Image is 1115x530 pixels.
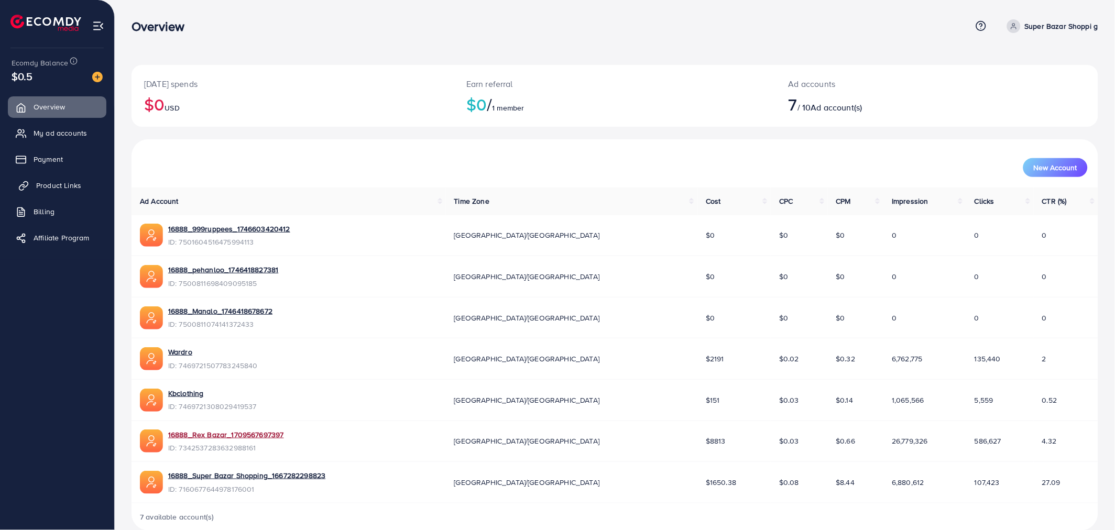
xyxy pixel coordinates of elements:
[168,470,325,481] a: 16888_Super Bazar Shopping_1667282298823
[168,319,272,329] span: ID: 7500811074141372433
[836,271,845,282] span: $0
[168,484,325,494] span: ID: 7160677644978176001
[779,395,799,405] span: $0.03
[892,436,928,446] span: 26,779,326
[454,230,600,240] span: [GEOGRAPHIC_DATA]/[GEOGRAPHIC_DATA]
[975,354,1001,364] span: 135,440
[140,512,214,522] span: 7 available account(s)
[454,313,600,323] span: [GEOGRAPHIC_DATA]/[GEOGRAPHIC_DATA]
[36,180,81,191] span: Product Links
[165,103,179,113] span: USD
[144,94,441,114] h2: $0
[168,224,290,234] a: 16888_999ruppees_1746603420412
[1023,158,1088,177] button: New Account
[140,196,179,206] span: Ad Account
[8,123,106,143] a: My ad accounts
[140,347,163,370] img: ic-ads-acc.e4c84228.svg
[34,233,90,243] span: Affiliate Program
[836,230,845,240] span: $0
[1003,19,1098,33] a: Super Bazar Shoppi g
[1042,436,1057,446] span: 4.32
[892,395,924,405] span: 1,065,566
[789,94,1005,114] h2: / 10
[168,429,284,440] a: 16888_Rex Bazar_1709567697397
[140,429,163,452] img: ic-ads-acc.e4c84228.svg
[975,313,979,323] span: 0
[811,102,862,113] span: Ad account(s)
[454,395,600,405] span: [GEOGRAPHIC_DATA]/[GEOGRAPHIC_DATA]
[454,354,600,364] span: [GEOGRAPHIC_DATA]/[GEOGRAPHIC_DATA]
[975,477,1000,488] span: 107,423
[779,354,799,364] span: $0.02
[1042,196,1067,206] span: CTR (%)
[132,19,193,34] h3: Overview
[8,96,106,117] a: Overview
[706,196,721,206] span: Cost
[892,196,928,206] span: Impression
[892,477,924,488] span: 6,880,612
[836,395,854,405] span: $0.14
[492,103,524,113] span: 1 member
[975,271,979,282] span: 0
[975,436,1001,446] span: 586,627
[10,15,81,31] img: logo
[466,78,763,90] p: Earn referral
[144,78,441,90] p: [DATE] spends
[1042,354,1046,364] span: 2
[706,395,720,405] span: $151
[779,436,799,446] span: $0.03
[168,347,192,357] a: Wardro
[454,271,600,282] span: [GEOGRAPHIC_DATA]/[GEOGRAPHIC_DATA]
[706,230,715,240] span: $0
[140,471,163,494] img: ic-ads-acc.e4c84228.svg
[706,477,736,488] span: $1650.38
[168,443,284,453] span: ID: 7342537283632988161
[8,201,106,222] a: Billing
[34,206,54,217] span: Billing
[1042,230,1047,240] span: 0
[975,395,993,405] span: 5,559
[140,265,163,288] img: ic-ads-acc.e4c84228.svg
[168,237,290,247] span: ID: 7501604516475994113
[34,102,65,112] span: Overview
[779,196,793,206] span: CPC
[12,58,68,68] span: Ecomdy Balance
[454,477,600,488] span: [GEOGRAPHIC_DATA]/[GEOGRAPHIC_DATA]
[34,154,63,164] span: Payment
[140,389,163,412] img: ic-ads-acc.e4c84228.svg
[706,313,715,323] span: $0
[779,477,799,488] span: $0.08
[892,313,897,323] span: 0
[706,436,726,446] span: $8813
[168,401,257,412] span: ID: 7469721308029419537
[8,175,106,196] a: Product Links
[168,360,258,371] span: ID: 7469721507783245840
[1042,477,1061,488] span: 27.09
[779,271,788,282] span: $0
[779,313,788,323] span: $0
[892,271,897,282] span: 0
[836,477,855,488] span: $8.44
[168,264,278,275] a: 16888_pehanloo_1746418827381
[140,306,163,329] img: ic-ads-acc.e4c84228.svg
[168,278,278,289] span: ID: 7500811698409095185
[1042,313,1047,323] span: 0
[789,78,1005,90] p: Ad accounts
[454,436,600,446] span: [GEOGRAPHIC_DATA]/[GEOGRAPHIC_DATA]
[140,224,163,247] img: ic-ads-acc.e4c84228.svg
[8,227,106,248] a: Affiliate Program
[168,306,272,316] a: 16888_Manalo_1746418678672
[1034,164,1077,171] span: New Account
[706,271,715,282] span: $0
[975,230,979,240] span: 0
[836,313,845,323] span: $0
[168,388,204,399] a: Kbclothing
[466,94,763,114] h2: $0
[836,354,856,364] span: $0.32
[975,196,994,206] span: Clicks
[836,436,856,446] span: $0.66
[1042,271,1047,282] span: 0
[1025,20,1098,32] p: Super Bazar Shoppi g
[836,196,851,206] span: CPM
